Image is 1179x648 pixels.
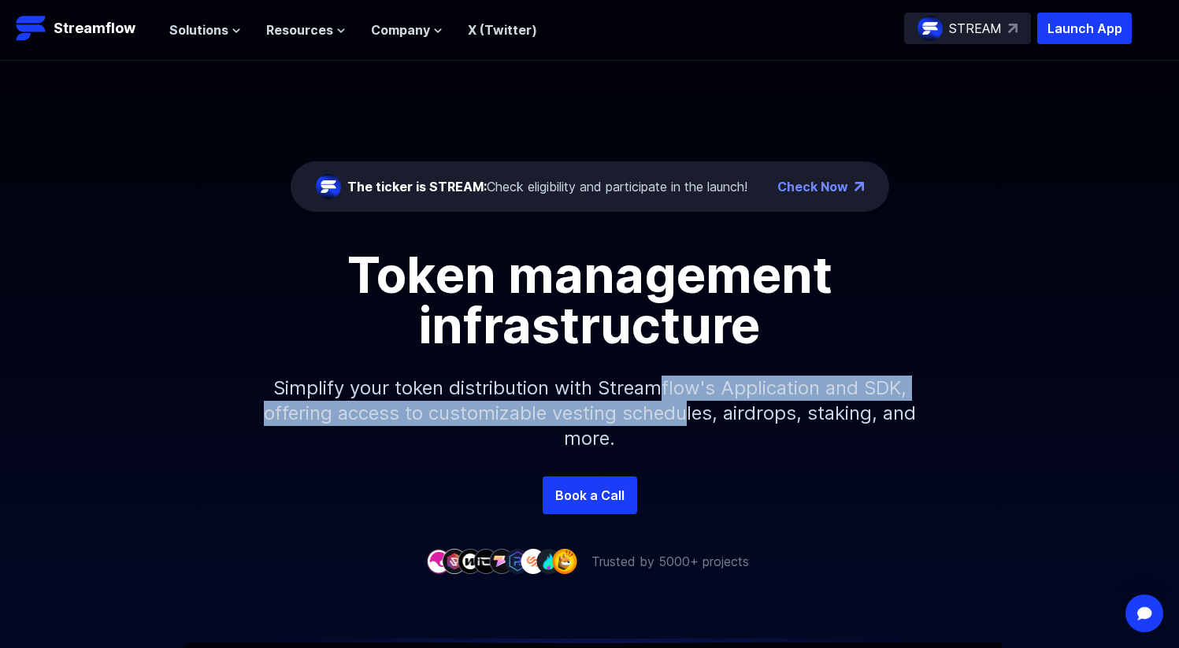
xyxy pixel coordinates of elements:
img: top-right-arrow.svg [1008,24,1018,33]
img: company-6 [505,549,530,573]
p: Simplify your token distribution with Streamflow's Application and SDK, offering access to custom... [251,350,929,476]
span: The ticker is STREAM: [347,179,487,194]
p: STREAM [949,19,1002,38]
img: company-1 [426,549,451,573]
button: Resources [266,20,346,39]
span: Resources [266,20,333,39]
img: company-8 [536,549,562,573]
img: company-9 [552,549,577,573]
p: Trusted by 5000+ projects [591,552,749,571]
div: Check eligibility and participate in the launch! [347,177,747,196]
img: top-right-arrow.png [855,182,864,191]
span: Solutions [169,20,228,39]
img: company-2 [442,549,467,573]
img: streamflow-logo-circle.png [316,174,341,199]
button: Launch App [1037,13,1132,44]
a: X (Twitter) [468,22,537,38]
a: Check Now [777,177,848,196]
button: Company [371,20,443,39]
div: Open Intercom Messenger [1125,594,1163,632]
img: company-7 [521,549,546,573]
span: Company [371,20,430,39]
button: Solutions [169,20,241,39]
img: company-4 [473,549,499,573]
a: STREAM [904,13,1031,44]
img: company-5 [489,549,514,573]
img: streamflow-logo-circle.png [918,16,943,41]
img: Streamflow Logo [16,13,47,44]
h1: Token management infrastructure [235,250,944,350]
a: Book a Call [543,476,637,514]
a: Streamflow [16,13,154,44]
p: Streamflow [54,17,135,39]
img: company-3 [458,549,483,573]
